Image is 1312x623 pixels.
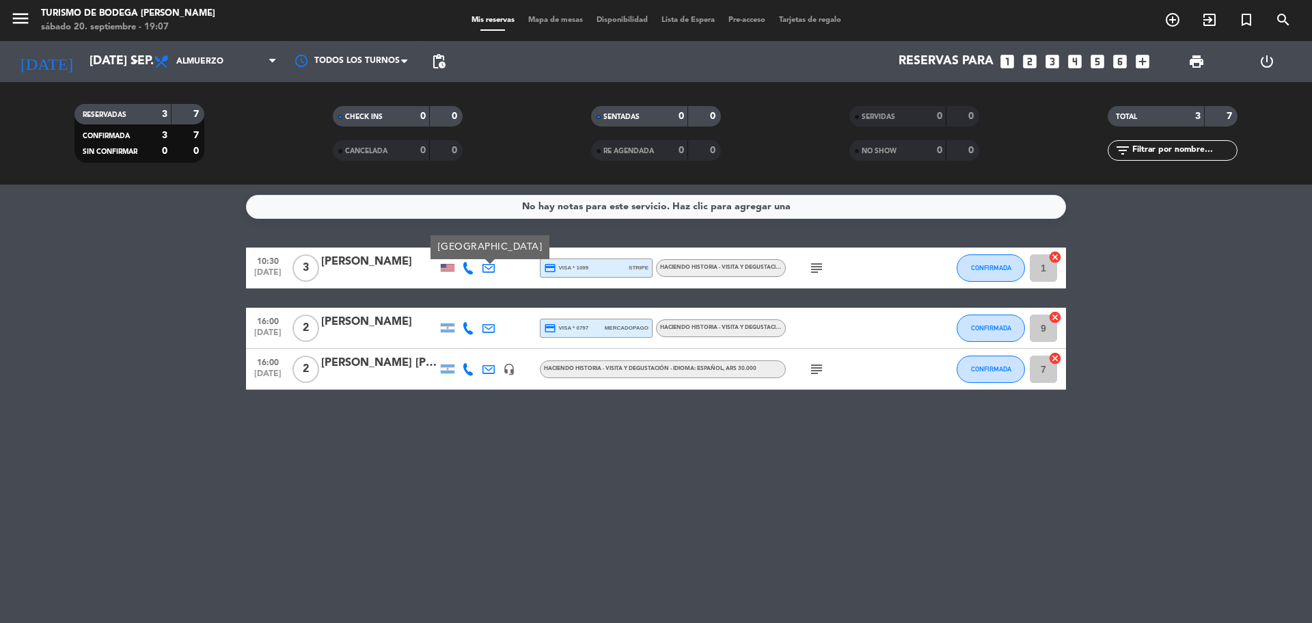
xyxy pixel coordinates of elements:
div: Turismo de Bodega [PERSON_NAME] [41,7,215,21]
span: CONFIRMADA [971,264,1011,271]
div: sábado 20. septiembre - 19:07 [41,21,215,34]
div: No hay notas para este servicio. Haz clic para agregar una [522,199,791,215]
span: print [1188,53,1205,70]
span: [DATE] [251,369,285,385]
i: add_box [1134,53,1151,70]
input: Filtrar por nombre... [1131,143,1237,158]
strong: 0 [420,146,426,155]
i: looks_6 [1111,53,1129,70]
button: CONFIRMADA [957,254,1025,282]
span: [DATE] [251,268,285,284]
span: , ARS 30.000 [723,366,756,371]
span: Lista de Espera [655,16,722,24]
strong: 0 [452,111,460,121]
strong: 0 [968,111,976,121]
span: RESERVADAS [83,111,126,118]
span: SIN CONFIRMAR [83,148,137,155]
i: cancel [1048,352,1062,365]
strong: 0 [420,111,426,121]
div: [PERSON_NAME] [321,253,437,271]
i: looks_4 [1066,53,1084,70]
i: exit_to_app [1201,12,1218,28]
strong: 7 [193,109,202,119]
i: subject [808,260,825,276]
span: 2 [292,315,319,342]
div: [PERSON_NAME] [PERSON_NAME] [321,354,437,372]
strong: 0 [937,146,942,155]
strong: 3 [162,109,167,119]
span: HACIENDO HISTORIA - visita y degustación - Idioma: Español [660,325,839,330]
strong: 0 [193,146,202,156]
i: looks_one [998,53,1016,70]
span: HACIENDO HISTORIA - visita y degustación - Idioma: Español [660,265,873,270]
strong: 3 [1195,111,1201,121]
span: Pre-acceso [722,16,772,24]
strong: 7 [1227,111,1235,121]
span: pending_actions [430,53,447,70]
i: turned_in_not [1238,12,1255,28]
span: Reservas para [899,55,994,68]
span: Mapa de mesas [521,16,590,24]
strong: 3 [162,131,167,140]
span: CONFIRMADA [971,365,1011,373]
strong: 0 [937,111,942,121]
span: visa * 0797 [544,322,588,334]
i: looks_two [1021,53,1039,70]
strong: 0 [710,146,718,155]
i: menu [10,8,31,29]
div: [GEOGRAPHIC_DATA] [430,235,549,259]
div: [PERSON_NAME] [321,313,437,331]
strong: 0 [710,111,718,121]
i: credit_card [544,262,556,274]
span: 3 [292,254,319,282]
span: SERVIDAS [862,114,895,120]
button: menu [10,8,31,34]
span: 2 [292,356,319,383]
span: [DATE] [251,328,285,344]
i: add_circle_outline [1164,12,1181,28]
span: Tarjetas de regalo [772,16,848,24]
strong: 0 [452,146,460,155]
i: looks_3 [1043,53,1061,70]
div: LOG OUT [1231,41,1302,82]
i: subject [808,361,825,377]
span: mercadopago [605,323,648,332]
i: arrow_drop_down [127,53,143,70]
span: visa * 1099 [544,262,588,274]
strong: 0 [679,146,684,155]
span: Almuerzo [176,57,223,66]
span: TOTAL [1116,114,1137,120]
strong: 0 [679,111,684,121]
span: Disponibilidad [590,16,655,24]
span: CONFIRMADA [83,133,130,140]
button: CONFIRMADA [957,356,1025,383]
i: filter_list [1115,142,1131,159]
i: looks_5 [1089,53,1106,70]
span: HACIENDO HISTORIA - visita y degustación - Idioma: Español [544,366,756,371]
strong: 0 [968,146,976,155]
i: [DATE] [10,47,83,77]
span: 16:00 [251,354,285,369]
span: Mis reservas [465,16,521,24]
span: 10:30 [251,252,285,268]
i: power_settings_new [1259,53,1275,70]
button: CONFIRMADA [957,315,1025,342]
i: credit_card [544,322,556,334]
span: NO SHOW [862,148,897,155]
i: headset_mic [503,363,515,375]
strong: 7 [193,131,202,140]
span: stripe [629,263,648,272]
i: search [1275,12,1291,28]
i: cancel [1048,250,1062,264]
span: CONFIRMADA [971,324,1011,332]
span: CANCELADA [345,148,387,155]
span: CHECK INS [345,114,383,120]
span: 16:00 [251,313,285,328]
i: cancel [1048,310,1062,324]
span: RE AGENDADA [603,148,654,155]
span: SENTADAS [603,114,640,120]
strong: 0 [162,146,167,156]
